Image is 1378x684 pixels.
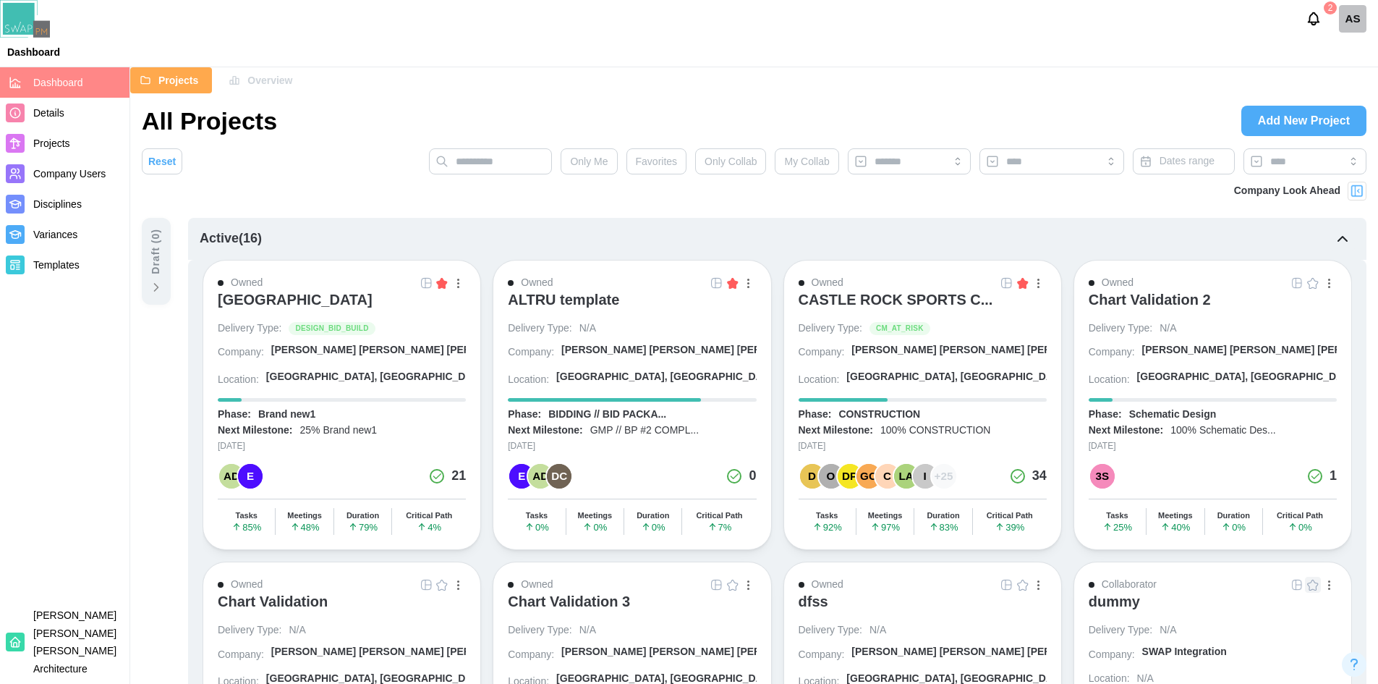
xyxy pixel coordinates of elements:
a: Open Project Grid [999,577,1015,593]
div: Delivery Type: [1089,623,1152,638]
span: Templates [33,259,80,271]
div: Delivery Type: [508,623,571,638]
div: SWAP Integration [1142,645,1227,659]
span: My Collab [784,149,829,174]
button: Filled Star [725,275,741,291]
div: Chart Validation 2 [1089,291,1211,308]
div: Delivery Type: [1089,321,1152,336]
img: Empty Star [1017,579,1029,591]
span: CM_AT_RISK [876,323,924,334]
a: Open Project Grid [999,275,1015,291]
div: N/A [869,623,886,638]
a: Grid Icon [1289,577,1305,593]
div: Meetings [287,511,322,520]
div: Company: [1089,345,1135,360]
img: Empty Star [1307,277,1319,289]
div: Brand new1 [258,408,315,422]
div: [DATE] [799,439,1047,453]
button: Filled Star [434,275,450,291]
div: N/A [289,623,305,638]
div: 0 [749,466,756,486]
img: Filled Star [436,277,448,289]
a: Chart Validation 3 [508,593,756,623]
div: Tasks [236,511,258,520]
a: Grid Icon [709,275,725,291]
span: Reset [148,149,176,174]
div: N/A [579,623,596,638]
div: Company: [799,648,845,662]
a: Grid Icon [418,577,434,593]
div: Phase: [1089,408,1122,422]
div: [PERSON_NAME] [PERSON_NAME] [PERSON_NAME] A... [561,645,840,659]
button: Empty Star [725,577,741,593]
div: D [800,464,825,489]
a: Open Project Grid [709,577,725,593]
a: dummy [1089,593,1337,623]
h1: All Projects [142,105,277,137]
a: [PERSON_NAME] [PERSON_NAME] [PERSON_NAME] A... [271,343,466,363]
div: Location: [1089,373,1130,387]
span: Overview [247,68,292,93]
div: 1 [1330,466,1337,486]
button: Empty Star [1305,275,1321,291]
button: Filled Star [1015,275,1031,291]
div: Phase: [799,408,832,422]
span: 7 % [707,522,732,532]
button: Empty Star [1015,577,1031,593]
div: LA [894,464,919,489]
div: [GEOGRAPHIC_DATA], [GEOGRAPHIC_DATA] [266,370,488,384]
div: Chart Validation 3 [508,593,630,610]
span: 85 % [231,522,261,532]
div: CASTLE ROCK SPORTS C... [799,291,993,308]
div: E [509,464,534,489]
a: Grid Icon [1289,275,1305,291]
span: Only Me [570,149,608,174]
div: Duration [1217,511,1250,520]
div: Delivery Type: [508,321,571,336]
div: Location: [508,373,549,387]
button: Empty Star [434,577,450,593]
div: Next Milestone: [1089,423,1163,438]
div: Delivery Type: [218,321,281,336]
span: 79 % [348,522,378,532]
div: Company: [508,648,554,662]
a: Grid Icon [418,275,434,291]
div: AD [219,464,244,489]
a: [PERSON_NAME] [PERSON_NAME] [PERSON_NAME] A... [1142,343,1337,363]
div: 21 [451,466,466,486]
div: Company: [1089,648,1135,662]
div: N/A [579,321,596,336]
div: Active ( 16 ) [200,229,262,249]
div: dfss [799,593,828,610]
div: GC [856,464,881,489]
span: Favorites [636,149,678,174]
span: 97 % [870,522,900,532]
a: [PERSON_NAME] [PERSON_NAME] [PERSON_NAME] A... [271,645,466,664]
a: Grid Icon [999,275,1015,291]
div: Delivery Type: [218,623,281,638]
div: [GEOGRAPHIC_DATA], [GEOGRAPHIC_DATA] [556,370,778,384]
a: CASTLE ROCK SPORTS C... [799,291,1047,321]
div: Location: [218,373,259,387]
div: [PERSON_NAME] [PERSON_NAME] [PERSON_NAME] A... [561,343,840,358]
div: Chart Validation [218,593,328,610]
img: Grid Icon [1001,277,1013,289]
div: CONSTRUCTION [838,408,920,422]
div: Owned [1102,275,1134,291]
a: dfss [799,593,1047,623]
a: Grid Icon [709,577,725,593]
span: 40 % [1160,522,1190,532]
div: Tasks [1106,511,1128,520]
a: [PERSON_NAME] [PERSON_NAME] [PERSON_NAME] A... [561,343,756,363]
div: O [819,464,843,489]
span: 83 % [929,522,958,532]
img: Grid Icon [420,277,432,289]
span: Variances [33,229,77,240]
div: Company: [218,345,264,360]
img: Filled Star [727,277,739,289]
div: [DATE] [218,439,466,453]
div: AS [1339,5,1366,33]
div: Meetings [868,511,903,520]
div: Next Milestone: [508,423,582,438]
div: 34 [1032,466,1047,486]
